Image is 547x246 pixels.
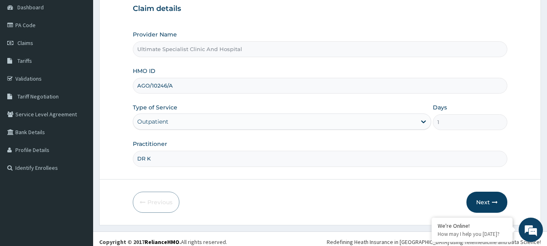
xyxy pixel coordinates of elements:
input: Enter HMO ID [133,78,508,94]
label: Days [433,103,447,111]
span: We're online! [47,72,112,154]
label: Provider Name [133,30,177,39]
button: Next [466,192,507,213]
span: Claims [17,39,33,47]
img: d_794563401_company_1708531726252_794563401 [15,41,33,61]
div: Chat with us now [42,45,136,56]
label: HMO ID [133,67,155,75]
div: We're Online! [438,222,507,229]
div: Outpatient [137,118,168,126]
p: How may I help you today? [438,231,507,237]
span: Tariff Negotiation [17,93,59,100]
h3: Claim details [133,4,508,13]
label: Practitioner [133,140,167,148]
span: Tariffs [17,57,32,64]
strong: Copyright © 2017 . [99,238,181,246]
span: Dashboard [17,4,44,11]
input: Enter Name [133,151,508,167]
textarea: Type your message and hit 'Enter' [4,162,154,190]
div: Redefining Heath Insurance in [GEOGRAPHIC_DATA] using Telemedicine and Data Science! [327,238,541,246]
a: RelianceHMO [145,238,179,246]
label: Type of Service [133,103,177,111]
div: Minimize live chat window [133,4,152,24]
button: Previous [133,192,179,213]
